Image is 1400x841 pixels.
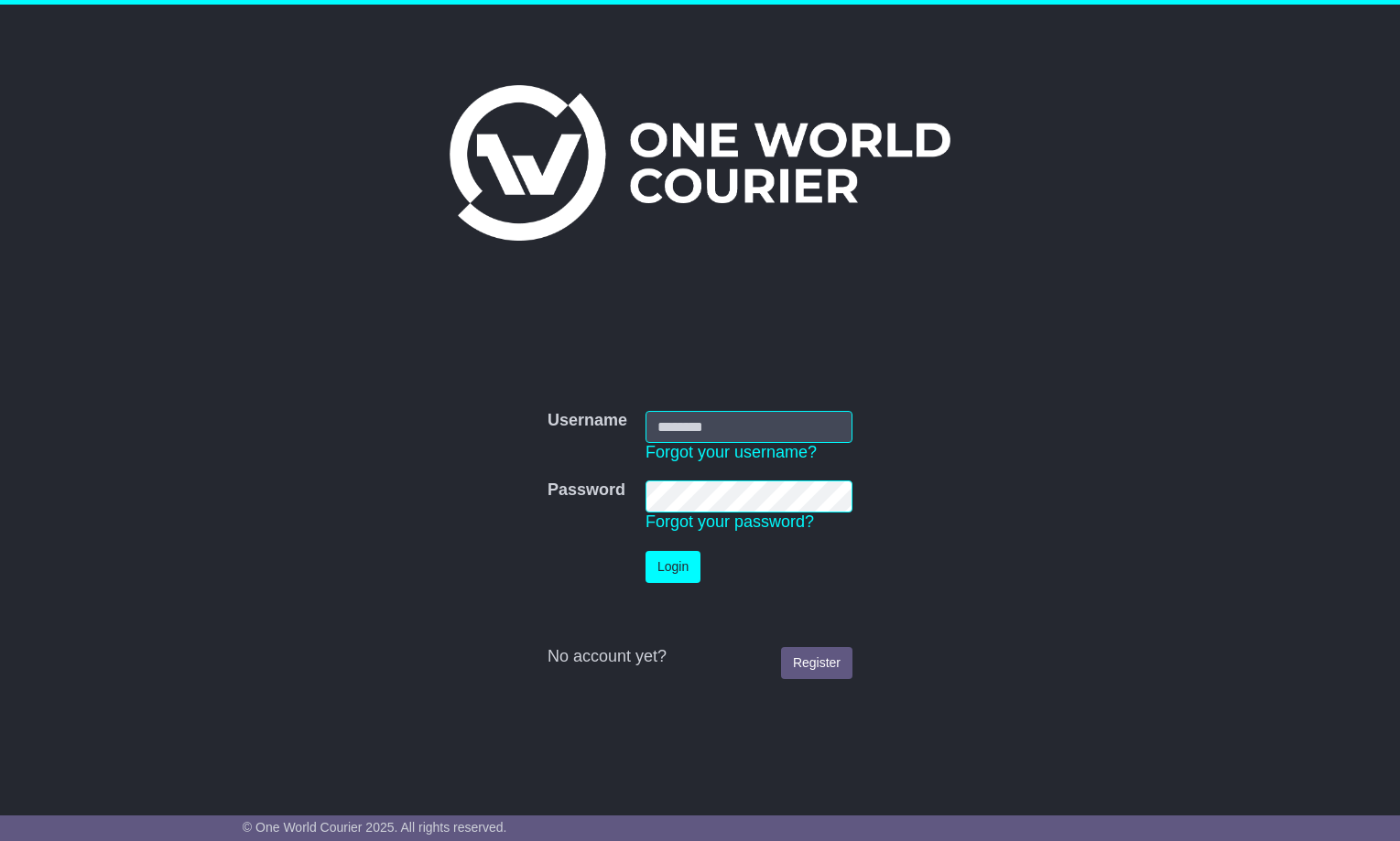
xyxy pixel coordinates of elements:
[646,551,700,583] button: Login
[781,647,852,679] a: Register
[450,85,950,241] img: One World
[548,647,852,667] div: No account yet?
[243,820,507,835] span: © One World Courier 2025. All rights reserved.
[646,512,814,531] a: Forgot your password?
[646,443,817,461] a: Forgot your username?
[548,480,625,501] label: Password
[548,411,627,431] label: Username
